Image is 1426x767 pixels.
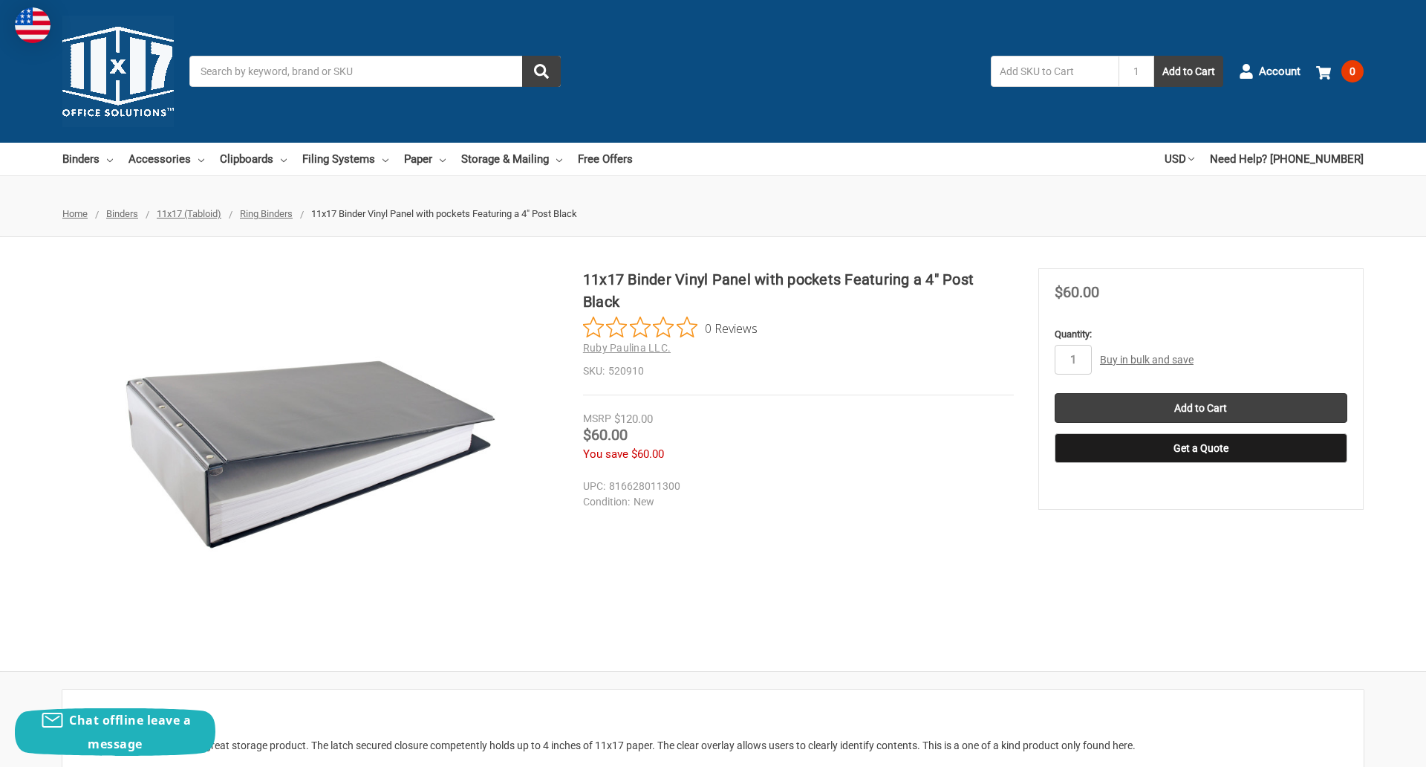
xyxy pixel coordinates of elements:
[15,7,51,43] img: duty and tax information for United States
[1341,60,1364,82] span: 0
[157,208,221,219] a: 11x17 (Tabloid)
[583,479,1007,494] dd: 816628011300
[1055,327,1347,342] label: Quantity:
[1259,63,1300,80] span: Account
[189,56,561,87] input: Search by keyword, brand or SKU
[1055,393,1347,423] input: Add to Cart
[1165,143,1194,175] a: USD
[1239,52,1300,91] a: Account
[404,143,446,175] a: Paper
[62,143,113,175] a: Binders
[705,317,758,339] span: 0 Reviews
[583,494,630,510] dt: Condition:
[631,447,664,461] span: $60.00
[128,143,204,175] a: Accessories
[583,411,611,427] div: MSRP
[220,143,287,175] a: Clipboards
[461,143,562,175] a: Storage & Mailing
[62,208,88,219] a: Home
[69,712,191,752] span: Chat offline leave a message
[583,268,1014,313] h1: 11x17 Binder Vinyl Panel with pockets Featuring a 4" Post Black
[583,447,628,461] span: You save
[1316,52,1364,91] a: 0
[78,738,1348,754] div: This 4'' post binder makes a great storage product. The latch secured closure competently holds u...
[125,268,496,640] img: 11x17 Binder Vinyl Panel with pockets Featuring a 4" Post Black
[578,143,633,175] a: Free Offers
[583,342,671,354] a: Ruby Paulina LLC.
[311,208,577,219] span: 11x17 Binder Vinyl Panel with pockets Featuring a 4" Post Black
[583,363,605,379] dt: SKU:
[583,426,628,444] span: $60.00
[1055,433,1347,463] button: Get a Quote
[15,708,215,756] button: Chat offline leave a message
[614,412,653,426] span: $120.00
[583,494,1007,510] dd: New
[583,479,605,494] dt: UPC:
[240,208,293,219] a: Ring Binders
[1055,283,1099,301] span: $60.00
[991,56,1119,87] input: Add SKU to Cart
[583,317,758,339] button: Rated 0 out of 5 stars from 0 reviews. Jump to reviews.
[1210,143,1364,175] a: Need Help? [PHONE_NUMBER]
[78,705,1348,728] h2: Description
[1100,354,1194,366] a: Buy in bulk and save
[106,208,138,219] a: Binders
[62,16,174,127] img: 11x17.com
[583,363,1014,379] dd: 520910
[1154,56,1223,87] button: Add to Cart
[302,143,388,175] a: Filing Systems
